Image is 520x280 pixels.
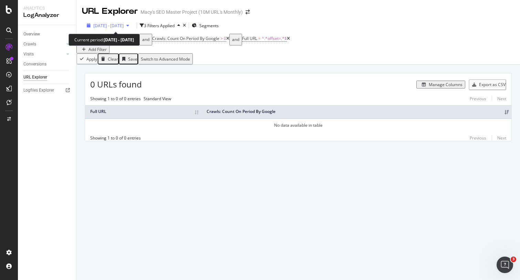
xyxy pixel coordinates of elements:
[511,257,516,262] span: 3
[82,6,138,17] div: URL Explorer
[144,23,175,29] div: 3 Filters Applied
[144,96,171,102] div: neutral label
[90,135,141,141] div: Showing 1 to 0 of 0 entries
[104,37,134,43] b: [DATE] - [DATE]
[85,118,511,132] td: No data available in table
[82,22,134,29] button: [DATE] - [DATE]
[76,45,110,53] button: Add Filter
[183,23,186,28] div: times
[141,56,190,62] div: Switch to Advanced Mode
[23,31,40,38] div: Overview
[23,61,71,68] a: Conversions
[140,20,183,31] button: 3 Filters Applied
[23,74,47,81] div: URL Explorer
[246,10,250,14] div: arrow-right-arrow-left
[141,9,243,15] div: Macy's SEO Master Project (10M URL's Monthly)
[23,11,71,19] div: LogAnalyzer
[192,20,219,31] button: Segments
[23,61,46,68] div: Conversions
[242,35,257,41] span: Full URL
[229,34,242,45] button: and
[23,51,64,58] a: Visits
[429,82,462,87] div: Manage Columns
[23,41,64,48] a: Crawls
[262,35,287,41] span: ^.*offset=.*$
[479,82,506,87] div: Export as CSV
[23,87,71,94] a: Logfiles Explorer
[108,56,118,62] div: Clear
[98,53,119,64] button: Clear
[90,79,142,90] span: 0 URLs found
[224,35,226,41] span: 0
[23,51,34,58] div: Visits
[199,23,219,29] span: Segments
[220,35,223,41] span: >
[469,79,506,90] button: Export as CSV
[23,74,71,81] a: URL Explorer
[74,37,134,43] div: Current period:
[23,41,36,48] div: Crawls
[93,23,124,29] span: [DATE] - [DATE]
[152,35,219,41] span: Crawls: Count On Period By Google
[76,53,98,64] button: Apply
[416,81,465,89] button: Manage Columns
[85,105,201,118] th: Full URL: activate to sort column ascending
[23,31,71,38] a: Overview
[258,35,261,41] span: =
[90,96,141,102] div: Showing 1 to 0 of 0 entries
[142,35,149,44] div: and
[86,56,97,62] div: Apply
[139,34,152,45] button: and
[89,46,107,52] div: Add Filter
[138,53,193,64] button: Switch to Advanced Mode
[23,87,54,94] div: Logfiles Explorer
[119,53,138,64] button: Save
[201,105,511,118] th: Crawls: Count On Period By Google: activate to sort column ascending
[128,56,137,62] div: Save
[497,257,513,273] iframe: Intercom live chat
[144,96,171,102] span: Standard View
[23,6,71,11] div: Analytics
[232,35,239,44] div: and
